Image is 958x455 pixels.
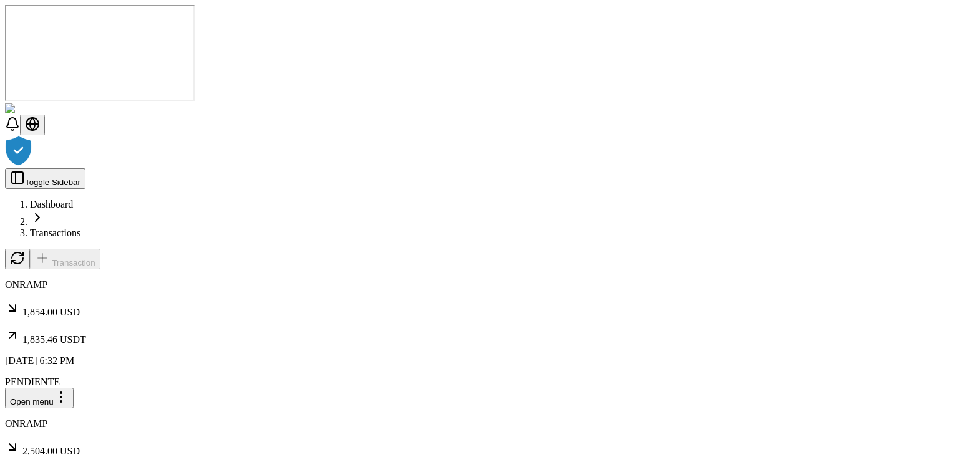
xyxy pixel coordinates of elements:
span: Transaction [52,258,95,267]
div: PENDIENTE [5,376,953,388]
p: [DATE] 6:32 PM [5,355,953,366]
nav: breadcrumb [5,199,953,239]
p: ONRAMP [5,418,953,429]
button: Open menu [5,388,74,408]
span: Open menu [10,397,54,406]
span: Toggle Sidebar [25,178,80,187]
a: Dashboard [30,199,73,209]
a: Transactions [30,228,80,238]
p: 1,835.46 USDT [5,328,953,345]
button: Transaction [30,249,100,269]
p: 1,854.00 USD [5,300,953,318]
button: Toggle Sidebar [5,168,85,189]
img: ShieldPay Logo [5,103,79,115]
p: ONRAMP [5,279,953,290]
